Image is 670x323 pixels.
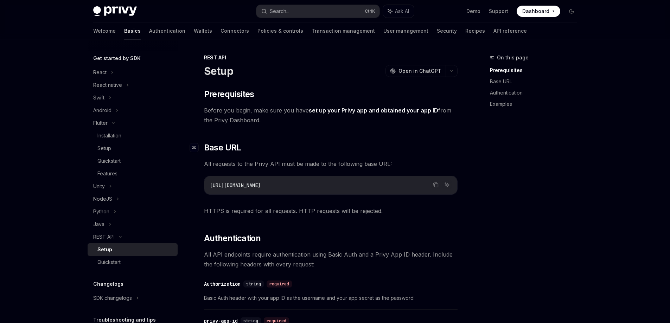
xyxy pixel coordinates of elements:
div: Unity [93,182,105,190]
button: Ask AI [442,180,452,189]
a: Features [88,167,178,180]
div: Setup [97,144,111,153]
span: Ask AI [395,8,409,15]
div: Quickstart [97,258,121,266]
a: Wallets [194,22,212,39]
a: Examples [490,98,583,110]
div: React native [93,81,122,89]
a: Dashboard [517,6,560,17]
div: REST API [93,233,115,241]
button: Open in ChatGPT [385,65,446,77]
span: Basic Auth header with your app ID as the username and your app secret as the password. [204,294,458,302]
a: Authentication [149,22,185,39]
div: Authorization [204,280,241,288]
button: Ask AI [383,5,414,18]
a: API reference [493,22,527,39]
div: Search... [270,7,289,15]
a: Welcome [93,22,116,39]
h1: Setup [204,65,233,77]
a: Quickstart [88,155,178,167]
a: Support [489,8,508,15]
span: Open in ChatGPT [398,67,441,75]
span: All API endpoints require authentication using Basic Auth and a Privy App ID header. Include the ... [204,250,458,269]
span: All requests to the Privy API must be made to the following base URL: [204,159,458,169]
span: [URL][DOMAIN_NAME] [210,182,261,188]
span: Dashboard [522,8,549,15]
a: set up your Privy app and obtained your app ID [309,107,438,114]
span: Ctrl K [365,8,375,14]
span: Authentication [204,233,261,244]
a: Transaction management [312,22,375,39]
a: Installation [88,129,178,142]
button: Toggle dark mode [566,6,577,17]
img: dark logo [93,6,137,16]
span: Base URL [204,142,241,153]
button: Copy the contents from the code block [431,180,440,189]
span: HTTPS is required for all requests. HTTP requests will be rejected. [204,206,458,216]
div: Python [93,207,109,216]
span: Before you begin, make sure you have from the Privy Dashboard. [204,105,458,125]
button: Search...CtrlK [256,5,379,18]
a: Basics [124,22,141,39]
a: Recipes [465,22,485,39]
h5: Changelogs [93,280,123,288]
div: Features [97,169,117,178]
div: Setup [97,245,112,254]
div: Android [93,106,111,115]
div: Installation [97,131,121,140]
a: Authentication [490,87,583,98]
div: required [267,280,292,288]
a: Security [437,22,457,39]
div: Quickstart [97,157,121,165]
div: SDK changelogs [93,294,132,302]
a: Demo [466,8,480,15]
a: Prerequisites [490,65,583,76]
a: Setup [88,243,178,256]
div: Swift [93,93,104,102]
div: REST API [204,54,458,61]
a: Policies & controls [257,22,303,39]
a: Setup [88,142,178,155]
span: string [246,281,261,287]
span: Prerequisites [204,89,254,100]
div: Java [93,220,104,228]
div: React [93,68,107,77]
span: On this page [497,53,529,62]
a: User management [383,22,428,39]
a: Navigate to header [190,142,204,153]
a: Quickstart [88,256,178,269]
a: Connectors [221,22,249,39]
div: Flutter [93,119,108,127]
h5: Get started by SDK [93,54,141,63]
div: NodeJS [93,195,112,203]
a: Base URL [490,76,583,87]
